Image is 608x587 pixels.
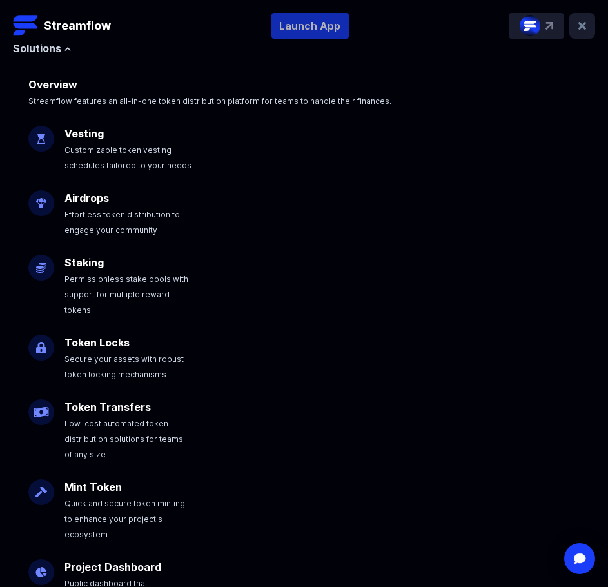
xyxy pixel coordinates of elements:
a: Token Locks [64,336,130,349]
button: Solutions [13,41,72,56]
span: Customizable token vesting schedules tailored to your needs [64,145,191,170]
img: Vesting [28,115,54,152]
button: Launch App [271,13,349,39]
img: top-right-arrow.svg [545,22,553,30]
span: Solutions [13,41,61,56]
img: streamflow-logo-circle.png [520,15,540,36]
a: Project Dashboard [64,561,161,573]
img: Token Locks [28,324,54,361]
span: Low-cost automated token distribution solutions for teams of any size [64,419,183,459]
img: Project Dashboard [28,549,54,585]
a: Token Transfers [64,401,151,413]
span: Effortless token distribution to engage your community [64,210,180,235]
span: Permissionless stake pools with support for multiple reward tokens [64,274,188,315]
a: Streamflow [13,13,111,39]
img: Staking [28,244,54,281]
div: Open Intercom Messenger [564,543,595,574]
img: Mint Token [28,469,54,505]
p: Streamflow [44,17,111,35]
img: Payroll [28,389,54,425]
a: Airdrops [64,192,109,204]
a: Overview [28,78,77,91]
span: Secure your assets with robust token locking mechanisms [64,354,184,379]
span: Streamflow features an all-in-one token distribution platform for teams to handle their finances. [28,96,391,106]
a: Staking [64,256,104,269]
a: Mint Token [64,481,122,493]
a: Vesting [64,127,104,140]
img: Streamflow Logo [13,13,39,39]
span: Quick and secure token minting to enhance your project's ecosystem [64,499,185,539]
img: Airdrops [28,180,54,216]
